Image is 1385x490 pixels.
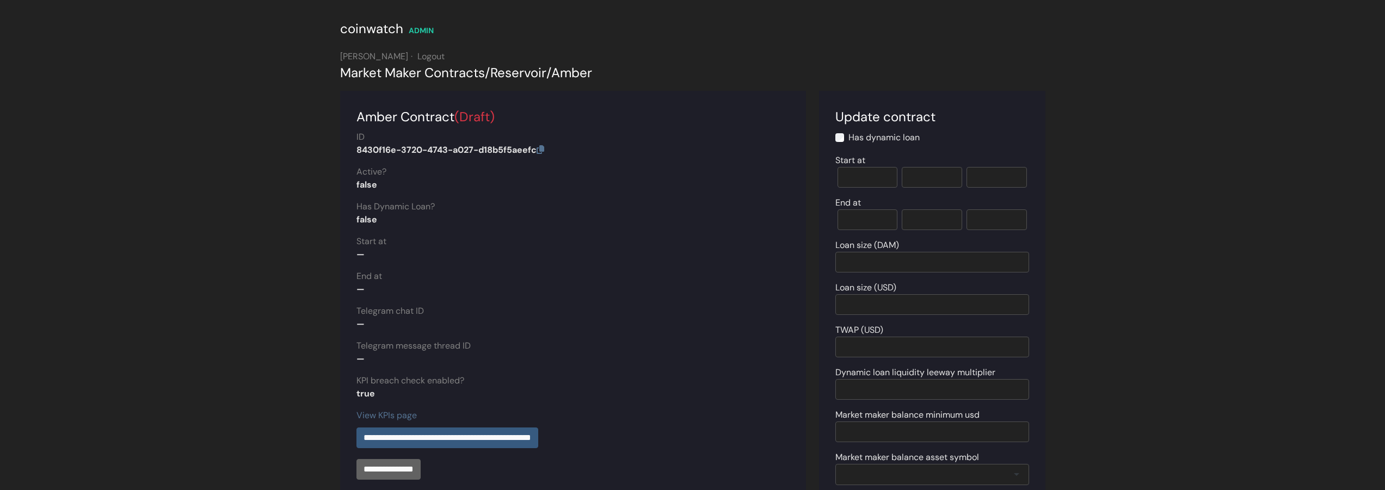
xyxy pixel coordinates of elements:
[356,179,377,190] strong: false
[356,235,386,248] label: Start at
[835,281,896,294] label: Loan size (USD)
[835,196,861,209] label: End at
[356,131,365,144] label: ID
[340,24,434,36] a: coinwatch ADMIN
[356,249,365,260] strong: —
[356,388,375,399] strong: true
[356,318,365,330] strong: —
[835,408,980,421] label: Market maker balance minimum usd
[356,165,386,178] label: Active?
[356,200,435,213] label: Has Dynamic Loan?
[356,305,424,318] label: Telegram chat ID
[454,108,495,125] span: (Draft)
[356,374,464,387] label: KPI breach check enabled?
[356,144,544,156] strong: 8430f16e-3720-4743-a027-d18b5f5aeefc
[356,353,365,364] strong: —
[356,283,365,295] strong: —
[417,51,445,62] a: Logout
[835,366,995,379] label: Dynamic loan liquidity leeway multiplier
[356,270,382,283] label: End at
[356,107,790,127] div: Amber Contract
[411,51,413,62] span: ·
[340,50,1045,63] div: [PERSON_NAME]
[340,63,1045,83] div: Market Maker Contracts Reservoir Amber
[356,339,471,352] label: Telegram message thread ID
[835,154,865,167] label: Start at
[409,25,434,36] div: ADMIN
[485,64,490,81] span: /
[340,19,403,39] div: coinwatch
[835,107,1029,127] div: Update contract
[835,239,899,252] label: Loan size (DAM)
[848,131,920,144] label: Has dynamic loan
[835,451,979,464] label: Market maker balance asset symbol
[546,64,551,81] span: /
[835,324,883,337] label: TWAP (USD)
[356,410,417,421] a: View KPIs page
[356,214,377,225] strong: false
